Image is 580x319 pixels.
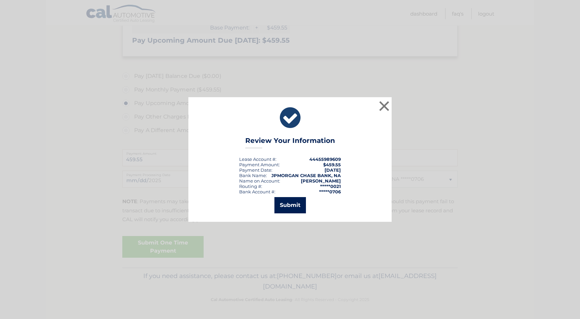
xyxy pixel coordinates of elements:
[239,184,262,189] div: Routing #:
[239,178,280,184] div: Name on Account:
[239,162,280,167] div: Payment Amount:
[323,162,341,167] span: $459.55
[309,156,341,162] strong: 44455989609
[239,173,267,178] div: Bank Name:
[239,189,275,194] div: Bank Account #:
[377,99,391,113] button: ×
[245,136,335,148] h3: Review Your Information
[325,167,341,173] span: [DATE]
[239,156,276,162] div: Lease Account #:
[271,173,341,178] strong: JPMORGAN CHASE BANK, NA
[239,167,272,173] div: :
[239,167,271,173] span: Payment Date
[301,178,341,184] strong: [PERSON_NAME]
[274,197,306,213] button: Submit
